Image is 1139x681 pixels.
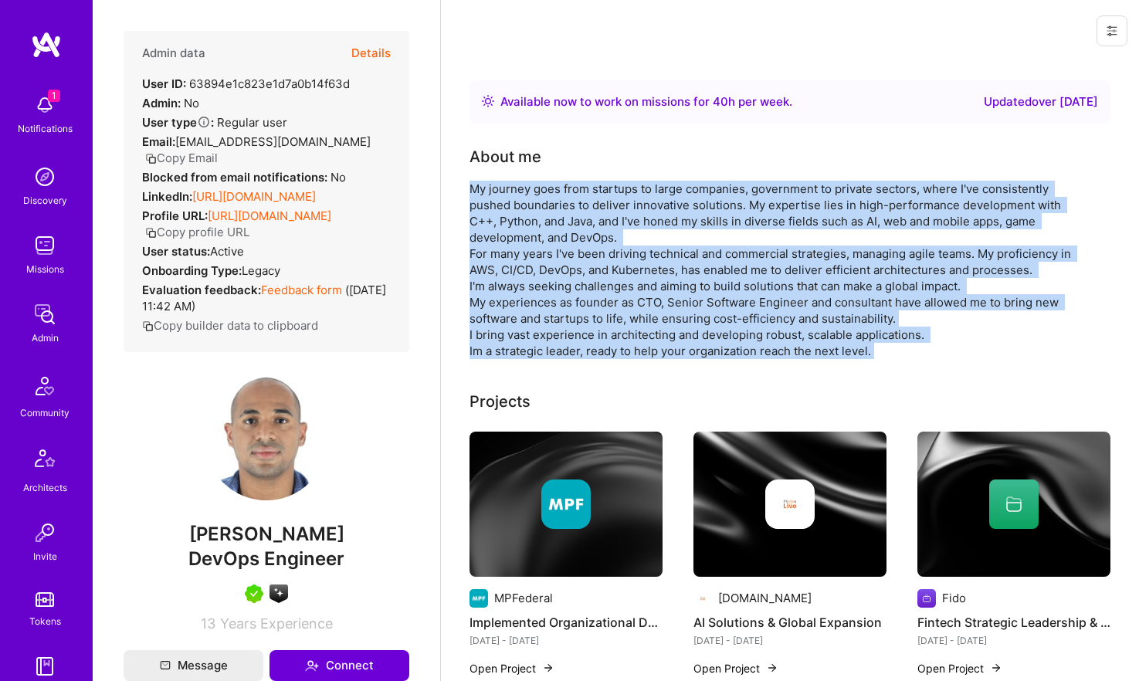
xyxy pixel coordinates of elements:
[20,405,69,421] div: Community
[124,523,409,546] span: [PERSON_NAME]
[145,150,218,166] button: Copy Email
[175,134,371,149] span: [EMAIL_ADDRESS][DOMAIN_NAME]
[305,659,319,673] i: icon Connect
[142,170,331,185] strong: Blocked from email notifications:
[469,632,663,649] div: [DATE] - [DATE]
[990,662,1002,674] img: arrow-right
[48,90,60,102] span: 1
[18,120,73,137] div: Notifications
[269,584,288,603] img: A.I. guild
[197,115,211,129] i: Help
[351,31,391,76] button: Details
[242,263,280,278] span: legacy
[142,282,391,314] div: ( [DATE] 11:42 AM )
[142,189,192,204] strong: LinkedIn:
[917,632,1110,649] div: [DATE] - [DATE]
[142,169,346,185] div: No
[494,590,553,606] div: MPFederal
[26,368,63,405] img: Community
[541,479,591,529] img: Company logo
[765,479,815,529] img: Company logo
[142,208,208,223] strong: Profile URL:
[26,261,64,277] div: Missions
[142,244,210,259] strong: User status:
[469,145,541,168] div: About me
[29,613,61,629] div: Tokens
[917,589,936,608] img: Company logo
[917,432,1110,577] img: cover
[693,660,778,676] button: Open Project
[188,547,344,570] span: DevOps Engineer
[142,283,261,297] strong: Evaluation feedback:
[718,590,812,606] div: [DOMAIN_NAME]
[693,589,712,608] img: Company logo
[29,230,60,261] img: teamwork
[469,432,663,577] img: cover
[23,479,67,496] div: Architects
[29,517,60,548] img: Invite
[220,615,333,632] span: Years Experience
[160,660,171,671] i: icon Mail
[26,442,63,479] img: Architects
[201,615,215,632] span: 13
[145,224,249,240] button: Copy profile URL
[469,612,663,632] h4: Implemented Organizational DevSecOps
[469,390,531,413] div: Projects
[500,93,792,111] div: Available now to work on missions for h per week .
[766,662,778,674] img: arrow-right
[142,76,186,91] strong: User ID:
[32,330,59,346] div: Admin
[210,244,244,259] span: Active
[917,660,1002,676] button: Open Project
[29,90,60,120] img: bell
[29,299,60,330] img: admin teamwork
[693,432,886,577] img: cover
[145,227,157,239] i: icon Copy
[124,650,263,681] button: Message
[917,612,1110,632] h4: Fintech Strategic Leadership & Backend Architecture
[142,96,181,110] strong: Admin:
[142,46,205,60] h4: Admin data
[693,612,886,632] h4: AI Solutions & Global Expansion
[269,650,409,681] button: Connect
[142,115,214,130] strong: User type :
[208,208,331,223] a: [URL][DOMAIN_NAME]
[469,181,1087,359] div: My journey goes from startups to large companies, government to private sectors, where I've consi...
[23,192,67,208] div: Discovery
[942,590,966,606] div: Fido
[693,632,886,649] div: [DATE] - [DATE]
[469,589,488,608] img: Company logo
[33,548,57,564] div: Invite
[142,263,242,278] strong: Onboarding Type:
[192,189,316,204] a: [URL][DOMAIN_NAME]
[482,95,494,107] img: Availability
[142,317,318,334] button: Copy builder data to clipboard
[142,320,154,332] i: icon Copy
[984,93,1098,111] div: Updated over [DATE]
[261,283,342,297] a: Feedback form
[31,31,62,59] img: logo
[142,134,175,149] strong: Email:
[142,95,199,111] div: No
[145,153,157,164] i: icon Copy
[29,161,60,192] img: discovery
[142,114,287,130] div: Regular user
[142,76,350,92] div: 63894e1c823e1d7a0b14f63d
[542,662,554,674] img: arrow-right
[245,584,263,603] img: A.Teamer in Residence
[205,377,328,500] img: User Avatar
[469,660,554,676] button: Open Project
[713,94,728,109] span: 40
[36,592,54,607] img: tokens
